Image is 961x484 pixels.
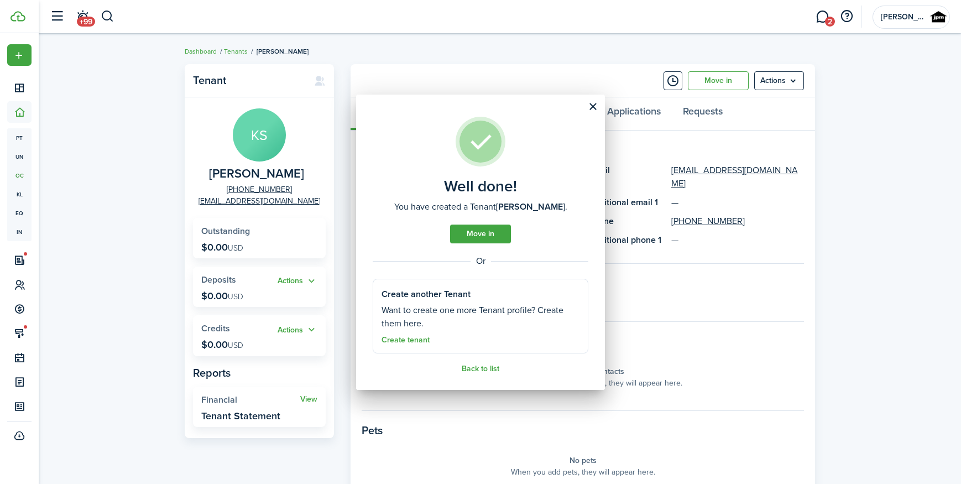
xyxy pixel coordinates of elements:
well-done-section-description: Want to create one more Tenant profile? Create them here. [382,304,579,330]
a: Move in [450,225,511,243]
well-done-section-title: Create another Tenant [382,288,471,301]
well-done-separator: Or [373,254,588,268]
a: Create tenant [382,336,430,345]
button: Close modal [583,97,602,116]
a: Back to list [462,365,499,373]
b: [PERSON_NAME] [496,200,565,213]
well-done-description: You have created a Tenant . [394,200,567,214]
well-done-title: Well done! [444,178,517,195]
